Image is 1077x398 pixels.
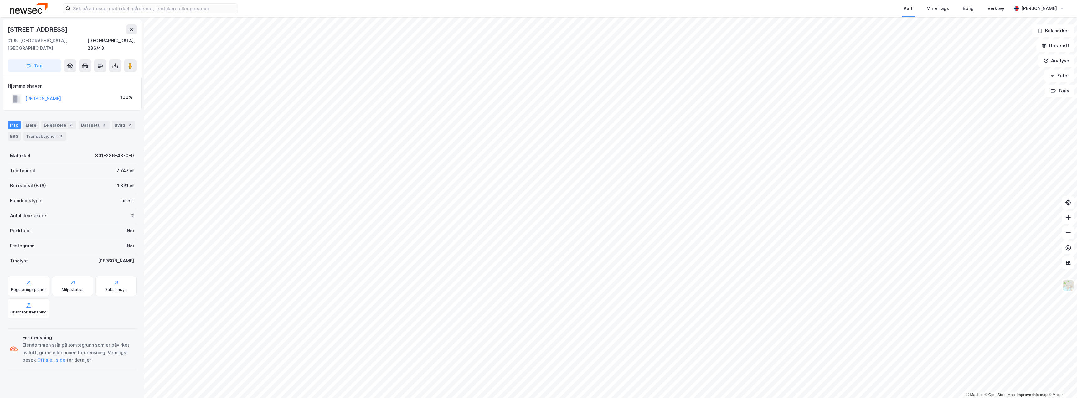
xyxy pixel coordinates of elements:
[41,121,76,129] div: Leietakere
[8,59,61,72] button: Tag
[10,242,34,250] div: Festegrunn
[1032,24,1074,37] button: Bokmerker
[1021,5,1057,12] div: [PERSON_NAME]
[95,152,134,159] div: 301-236-43-0-0
[98,257,134,265] div: [PERSON_NAME]
[10,212,46,220] div: Antall leietakere
[987,5,1004,12] div: Verktøy
[79,121,110,129] div: Datasett
[10,257,28,265] div: Tinglyst
[963,5,974,12] div: Bolig
[10,310,47,315] div: Grunnforurensning
[1038,54,1074,67] button: Analyse
[1046,368,1077,398] div: Kontrollprogram for chat
[904,5,913,12] div: Kart
[23,334,134,341] div: Forurensning
[126,122,133,128] div: 2
[127,227,134,235] div: Nei
[8,37,87,52] div: 0195, [GEOGRAPHIC_DATA], [GEOGRAPHIC_DATA]
[131,212,134,220] div: 2
[105,287,127,292] div: Saksinnsyn
[121,197,134,204] div: Idrett
[10,197,41,204] div: Eiendomstype
[966,393,983,397] a: Mapbox
[62,287,84,292] div: Miljøstatus
[116,167,134,174] div: 7 747 ㎡
[112,121,135,129] div: Bygg
[58,133,64,139] div: 3
[127,242,134,250] div: Nei
[10,167,35,174] div: Tomteareal
[101,122,107,128] div: 3
[23,121,39,129] div: Eiere
[23,341,134,364] div: Eiendommen står på tomtegrunn som er påvirket av luft, grunn eller annen forurensning. Vennligst ...
[1045,85,1074,97] button: Tags
[23,132,66,141] div: Transaksjoner
[70,4,238,13] input: Søk på adresse, matrikkel, gårdeiere, leietakere eller personer
[8,24,69,34] div: [STREET_ADDRESS]
[10,3,48,14] img: newsec-logo.f6e21ccffca1b3a03d2d.png
[8,132,21,141] div: ESG
[8,82,136,90] div: Hjemmelshaver
[11,287,46,292] div: Reguleringsplaner
[1046,368,1077,398] iframe: Chat Widget
[1036,39,1074,52] button: Datasett
[1044,70,1074,82] button: Filter
[1017,393,1048,397] a: Improve this map
[10,152,30,159] div: Matrikkel
[926,5,949,12] div: Mine Tags
[10,227,31,235] div: Punktleie
[67,122,74,128] div: 2
[10,182,46,189] div: Bruksareal (BRA)
[985,393,1015,397] a: OpenStreetMap
[87,37,137,52] div: [GEOGRAPHIC_DATA], 236/43
[1062,279,1074,291] img: Z
[117,182,134,189] div: 1 831 ㎡
[8,121,21,129] div: Info
[120,94,132,101] div: 100%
